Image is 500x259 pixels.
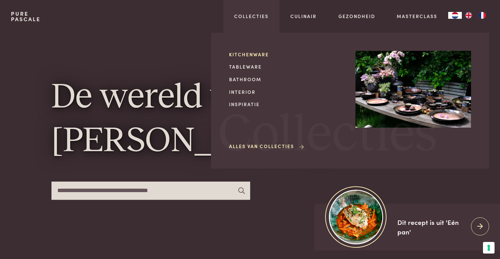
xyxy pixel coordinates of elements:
ul: Language list [462,12,489,19]
a: EN [462,12,475,19]
a: Inspiratie [229,101,345,108]
a: NL [448,12,462,19]
div: Language [448,12,462,19]
a: Interior [229,88,345,96]
span: Collecties [218,109,437,161]
button: Uw voorkeuren voor toestemming voor trackingtechnologieën [483,242,495,254]
a: https://admin.purepascale.com/wp-content/uploads/2025/08/home_recept_link.jpg Dit recept is uit '... [314,204,500,250]
a: Culinair [290,13,317,20]
h1: De wereld van [PERSON_NAME] [51,76,448,163]
aside: Language selected: Nederlands [448,12,489,19]
img: Collecties [355,51,471,128]
a: Tableware [229,63,345,70]
a: FR [475,12,489,19]
a: PurePascale [11,11,41,22]
a: Alles van Collecties [229,143,305,150]
a: Gezondheid [338,13,375,20]
a: Kitchenware [229,51,345,58]
img: https://admin.purepascale.com/wp-content/uploads/2025/08/home_recept_link.jpg [329,190,383,244]
a: Masterclass [397,13,437,20]
a: Collecties [234,13,269,20]
a: Bathroom [229,76,345,83]
div: Dit recept is uit 'Eén pan' [397,217,466,237]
